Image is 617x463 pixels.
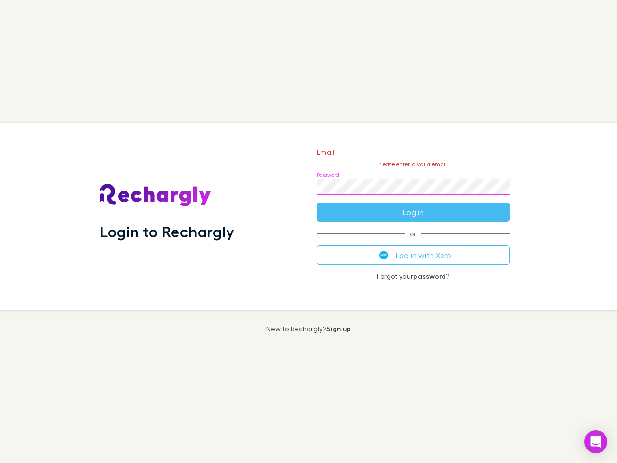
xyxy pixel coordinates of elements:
[317,272,510,280] p: Forgot your ?
[100,184,212,207] img: Rechargly's Logo
[317,161,510,168] p: Please enter a valid email.
[413,272,446,280] a: password
[379,251,388,259] img: Xero's logo
[584,430,607,453] div: Open Intercom Messenger
[317,171,339,178] label: Password
[317,233,510,234] span: or
[317,245,510,265] button: Log in with Xero
[266,325,351,333] p: New to Rechargly?
[317,203,510,222] button: Log in
[326,325,351,333] a: Sign up
[100,222,234,241] h1: Login to Rechargly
